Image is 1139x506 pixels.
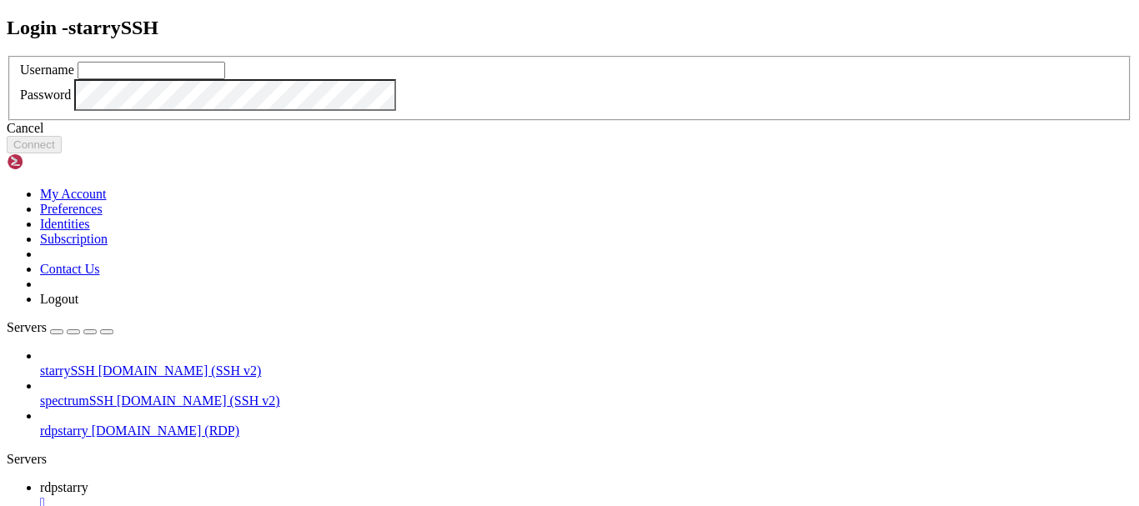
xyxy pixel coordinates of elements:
[7,7,922,21] x-row: Connecting [DOMAIN_NAME]...
[7,320,113,334] a: Servers
[40,363,1132,378] a: starrySSH [DOMAIN_NAME] (SSH v2)
[92,423,239,438] span: [DOMAIN_NAME] (RDP)
[40,232,108,246] a: Subscription
[40,378,1132,408] li: spectrumSSH [DOMAIN_NAME] (SSH v2)
[7,21,13,35] div: (0, 1)
[40,408,1132,438] li: rdpstarry [DOMAIN_NAME] (RDP)
[40,363,95,378] span: starrySSH
[40,393,1132,408] a: spectrumSSH [DOMAIN_NAME] (SSH v2)
[40,423,88,438] span: rdpstarry
[117,393,280,408] span: [DOMAIN_NAME] (SSH v2)
[7,452,1132,467] div: Servers
[7,121,1132,136] div: Cancel
[20,63,74,77] label: Username
[7,153,103,170] img: Shellngn
[7,320,47,334] span: Servers
[40,187,107,201] a: My Account
[40,480,88,494] span: rdpstarry
[40,393,113,408] span: spectrumSSH
[40,202,103,216] a: Preferences
[98,363,262,378] span: [DOMAIN_NAME] (SSH v2)
[20,88,71,102] label: Password
[40,292,78,306] a: Logout
[40,262,100,276] a: Contact Us
[40,217,90,231] a: Identities
[7,136,62,153] button: Connect
[40,423,1132,438] a: rdpstarry [DOMAIN_NAME] (RDP)
[7,17,1132,39] h2: Login - starrySSH
[40,348,1132,378] li: starrySSH [DOMAIN_NAME] (SSH v2)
